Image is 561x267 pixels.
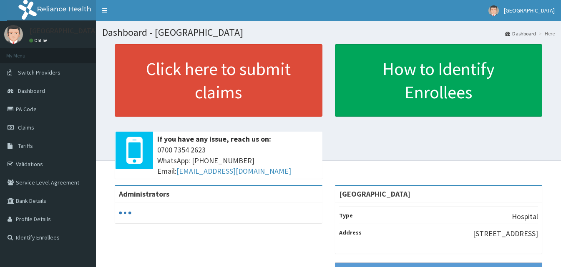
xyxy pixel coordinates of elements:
[18,124,34,131] span: Claims
[505,30,536,37] a: Dashboard
[4,25,23,44] img: User Image
[29,37,49,43] a: Online
[119,207,131,219] svg: audio-loading
[339,229,362,236] b: Address
[102,27,555,38] h1: Dashboard - [GEOGRAPHIC_DATA]
[504,7,555,14] span: [GEOGRAPHIC_DATA]
[29,27,98,35] p: [GEOGRAPHIC_DATA]
[339,212,353,219] b: Type
[157,145,318,177] span: 0700 7354 2623 WhatsApp: [PHONE_NUMBER] Email:
[335,44,543,117] a: How to Identify Enrollees
[18,87,45,95] span: Dashboard
[18,142,33,150] span: Tariffs
[473,228,538,239] p: [STREET_ADDRESS]
[115,44,322,117] a: Click here to submit claims
[18,69,60,76] span: Switch Providers
[157,134,271,144] b: If you have any issue, reach us on:
[119,189,169,199] b: Administrators
[537,30,555,37] li: Here
[176,166,291,176] a: [EMAIL_ADDRESS][DOMAIN_NAME]
[488,5,499,16] img: User Image
[512,211,538,222] p: Hospital
[339,189,410,199] strong: [GEOGRAPHIC_DATA]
